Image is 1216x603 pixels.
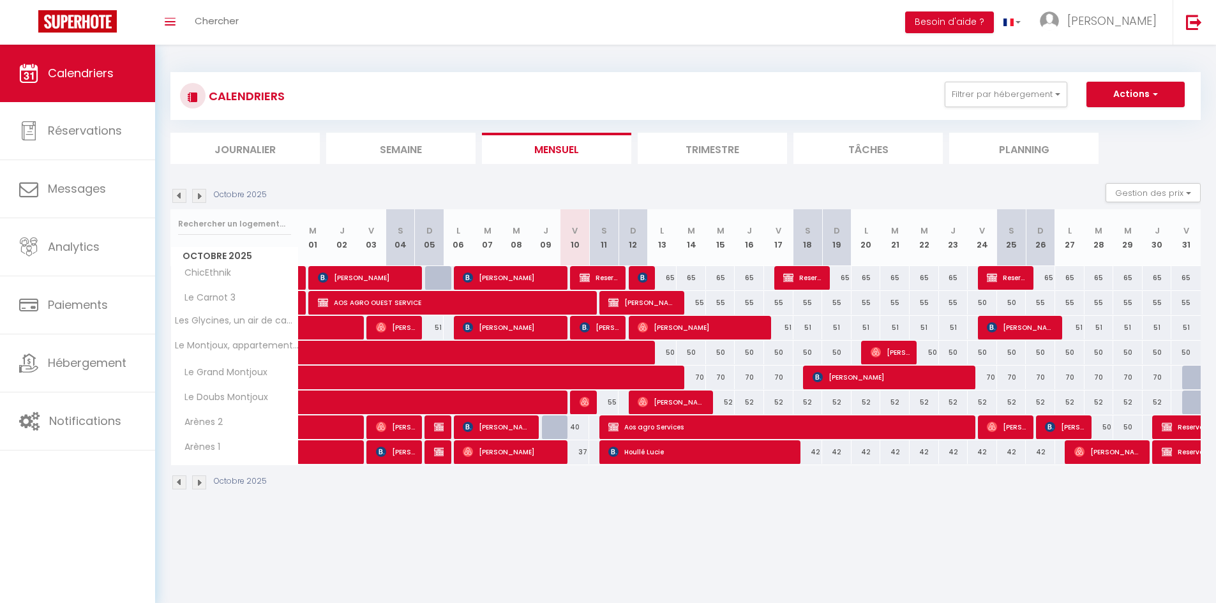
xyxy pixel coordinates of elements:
[580,315,619,339] span: [PERSON_NAME]
[318,265,416,290] span: [PERSON_NAME]
[214,189,267,201] p: Octobre 2025
[735,291,764,315] div: 55
[880,316,910,339] div: 51
[677,266,706,290] div: 65
[1143,366,1172,389] div: 70
[357,209,386,266] th: 03
[415,209,444,266] th: 05
[376,440,415,464] span: [PERSON_NAME]
[945,82,1067,107] button: Filtrer par hébergement
[601,225,607,237] abbr: S
[1026,209,1055,266] th: 26
[376,415,415,439] span: [PERSON_NAME]
[997,291,1026,315] div: 50
[939,209,968,266] th: 23
[1085,266,1114,290] div: 65
[318,290,592,315] span: AOS AGRO OUEST SERVICE
[1124,225,1132,237] abbr: M
[987,315,1055,339] span: [PERSON_NAME]
[735,366,764,389] div: 70
[415,316,444,339] div: 51
[214,475,267,488] p: Octobre 2025
[997,366,1026,389] div: 70
[735,209,764,266] th: 16
[891,225,899,237] abbr: M
[178,212,291,235] input: Rechercher un logement...
[1085,316,1114,339] div: 51
[1067,13,1157,29] span: [PERSON_NAME]
[1183,225,1189,237] abbr: V
[852,391,881,414] div: 52
[638,265,647,290] span: [PERSON_NAME]
[48,355,126,371] span: Hébergement
[638,390,706,414] span: [PERSON_NAME]
[1085,209,1114,266] th: 28
[38,10,117,33] img: Super Booking
[793,209,823,266] th: 18
[1171,209,1201,266] th: 31
[997,341,1026,364] div: 50
[764,209,793,266] th: 17
[173,316,301,325] span: Les Glycines, un air de campagne à la ville
[1113,209,1143,266] th: 29
[706,391,735,414] div: 52
[463,315,560,339] span: [PERSON_NAME]
[1171,291,1201,315] div: 55
[1040,11,1059,31] img: ...
[677,341,706,364] div: 50
[368,225,374,237] abbr: V
[939,316,968,339] div: 51
[968,291,997,315] div: 50
[880,391,910,414] div: 52
[910,316,939,339] div: 51
[502,209,532,266] th: 08
[776,225,781,237] abbr: V
[1068,225,1072,237] abbr: L
[793,440,823,464] div: 42
[910,266,939,290] div: 65
[463,415,531,439] span: [PERSON_NAME]
[793,133,943,164] li: Tâches
[1113,391,1143,414] div: 52
[456,225,460,237] abbr: L
[173,341,301,350] span: Le Montjoux, appartement calme, toutes commodités
[949,133,1099,164] li: Planning
[880,209,910,266] th: 21
[834,225,840,237] abbr: D
[950,225,956,237] abbr: J
[1085,341,1114,364] div: 50
[677,209,706,266] th: 14
[426,225,433,237] abbr: D
[793,291,823,315] div: 55
[706,291,735,315] div: 55
[1026,291,1055,315] div: 55
[1171,316,1201,339] div: 51
[805,225,811,237] abbr: S
[706,266,735,290] div: 65
[560,440,590,464] div: 37
[905,11,994,33] button: Besoin d'aide ?
[1026,391,1055,414] div: 52
[463,265,560,290] span: [PERSON_NAME]
[648,209,677,266] th: 13
[687,225,695,237] abbr: M
[939,440,968,464] div: 42
[48,239,100,255] span: Analytics
[1085,415,1114,439] div: 50
[822,440,852,464] div: 42
[852,209,881,266] th: 20
[1045,415,1084,439] span: [PERSON_NAME]
[1095,225,1102,237] abbr: M
[572,225,578,237] abbr: V
[939,266,968,290] div: 65
[206,82,285,110] h3: CALENDRIERS
[589,209,619,266] th: 11
[473,209,502,266] th: 07
[1143,341,1172,364] div: 50
[1085,291,1114,315] div: 55
[822,391,852,414] div: 52
[1085,366,1114,389] div: 70
[1143,291,1172,315] div: 55
[793,316,823,339] div: 51
[764,366,793,389] div: 70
